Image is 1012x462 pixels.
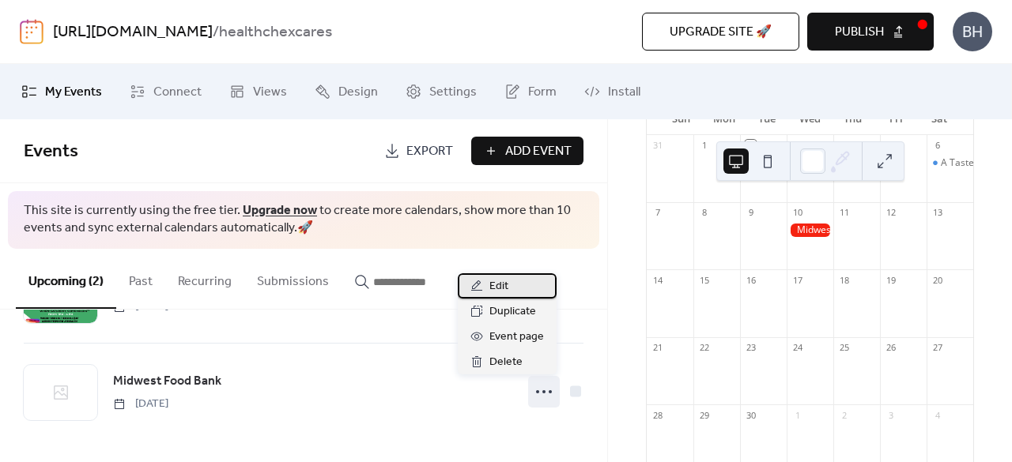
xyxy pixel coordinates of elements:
[116,249,165,307] button: Past
[745,409,757,421] div: 30
[807,13,934,51] button: Publish
[113,372,221,391] span: Midwest Food Bank
[791,140,803,152] div: 3
[493,70,568,113] a: Form
[698,409,710,421] div: 29
[244,249,342,307] button: Submissions
[406,142,453,161] span: Export
[429,83,477,102] span: Settings
[791,409,803,421] div: 1
[931,409,943,421] div: 4
[24,202,583,238] span: This site is currently using the free tier. to create more calendars, show more than 10 events an...
[698,274,710,286] div: 15
[651,207,663,219] div: 7
[838,140,850,152] div: 4
[885,409,897,421] div: 3
[651,409,663,421] div: 28
[9,70,114,113] a: My Events
[931,140,943,152] div: 6
[113,371,221,392] a: Midwest Food Bank
[835,23,884,42] span: Publish
[791,274,803,286] div: 17
[651,274,663,286] div: 14
[745,140,757,152] div: 2
[670,23,772,42] span: Upgrade site 🚀
[45,83,102,102] span: My Events
[885,207,897,219] div: 12
[489,328,544,347] span: Event page
[953,12,992,51] div: BH
[118,70,213,113] a: Connect
[471,137,583,165] button: Add Event
[489,302,536,321] span: Duplicate
[931,274,943,286] div: 20
[165,249,244,307] button: Recurring
[489,277,508,296] span: Edit
[253,83,287,102] span: Views
[213,17,219,47] b: /
[838,342,850,354] div: 25
[372,137,465,165] a: Export
[20,19,43,44] img: logo
[642,13,799,51] button: Upgrade site 🚀
[927,156,973,170] div: A Taste Of East Washington
[608,83,640,102] span: Install
[505,142,572,161] span: Add Event
[243,198,317,223] a: Upgrade now
[931,342,943,354] div: 27
[698,207,710,219] div: 8
[885,140,897,152] div: 5
[528,83,557,102] span: Form
[651,140,663,152] div: 31
[53,17,213,47] a: [URL][DOMAIN_NAME]
[791,342,803,354] div: 24
[153,83,202,102] span: Connect
[745,207,757,219] div: 9
[698,140,710,152] div: 1
[698,342,710,354] div: 22
[931,207,943,219] div: 13
[838,274,850,286] div: 18
[572,70,652,113] a: Install
[219,17,332,47] b: healthchexcares
[489,353,523,372] span: Delete
[651,342,663,354] div: 21
[217,70,299,113] a: Views
[791,207,803,219] div: 10
[885,342,897,354] div: 26
[16,249,116,309] button: Upcoming (2)
[745,342,757,354] div: 23
[838,207,850,219] div: 11
[745,274,757,286] div: 16
[24,134,78,169] span: Events
[394,70,489,113] a: Settings
[885,274,897,286] div: 19
[303,70,390,113] a: Design
[113,396,168,412] span: [DATE]
[787,223,833,237] div: Midwest Food Bank
[338,83,378,102] span: Design
[838,409,850,421] div: 2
